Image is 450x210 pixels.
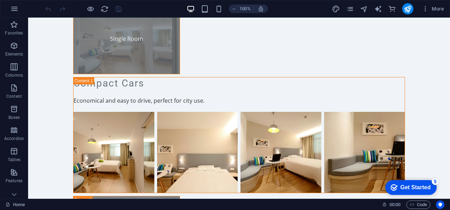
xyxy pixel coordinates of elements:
div: Get Started [19,8,49,14]
i: Navigator [360,5,368,13]
button: Usercentrics [436,201,444,209]
h6: Session time [382,201,401,209]
button: commerce [388,5,397,13]
p: Favorites [5,30,23,36]
button: Code [406,201,430,209]
p: Boxes [8,115,20,120]
div: Get Started 5 items remaining, 0% complete [4,4,55,18]
i: AI Writer [374,5,382,13]
span: Code [410,201,427,209]
i: Publish [404,5,412,13]
button: design [332,5,340,13]
button: More [419,3,447,14]
button: reload [100,5,109,13]
h6: 100% [239,5,251,13]
button: navigator [360,5,368,13]
button: publish [402,3,413,14]
span: 00 00 [390,201,400,209]
i: Commerce [388,5,396,13]
p: Elements [5,51,23,57]
p: Columns [5,72,23,78]
span: : [394,202,396,207]
i: Pages (Ctrl+Alt+S) [346,5,354,13]
p: Accordion [4,136,24,141]
button: pages [346,5,354,13]
p: Features [6,178,22,184]
p: Content [6,94,22,99]
p: Tables [8,157,20,163]
button: 100% [229,5,254,13]
a: Click to cancel selection. Double-click to open Pages [6,201,25,209]
i: Reload page [101,5,109,13]
i: On resize automatically adjust zoom level to fit chosen device. [258,6,264,12]
button: Click here to leave preview mode and continue editing [86,5,95,13]
button: text_generator [374,5,382,13]
div: 5 [50,1,57,8]
span: More [422,5,444,12]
